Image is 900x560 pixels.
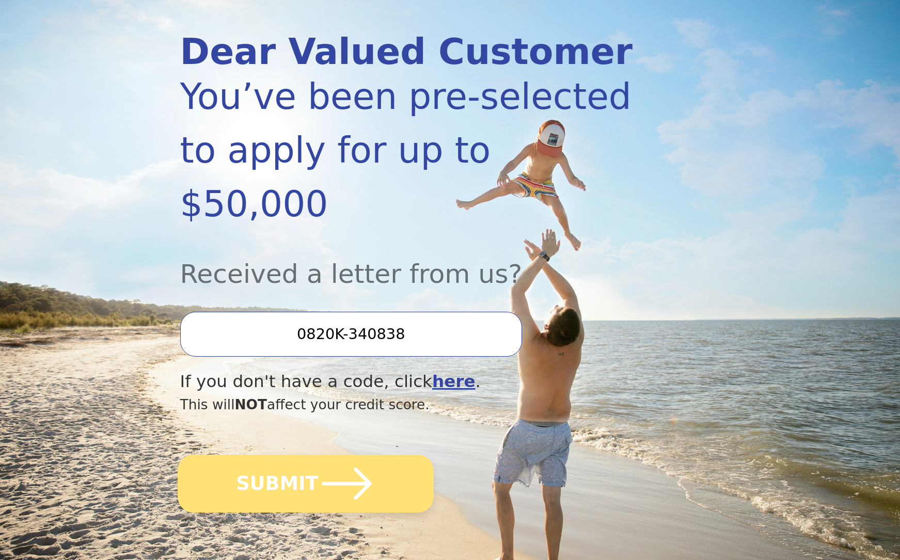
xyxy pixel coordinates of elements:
div: If you don't have a code, click . [180,369,639,394]
span: NOT [235,396,267,412]
div: This will affect your credit score. [180,394,639,415]
div: You’ve been pre-selected to apply for up to $50,000 [180,70,639,231]
div: Dear Valued Customer [180,34,639,70]
input: Enter your Offer Code: [180,312,522,356]
button: SUBMIT [178,455,434,513]
div: Received a letter from us? [180,231,639,293]
a: here [432,372,476,391]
